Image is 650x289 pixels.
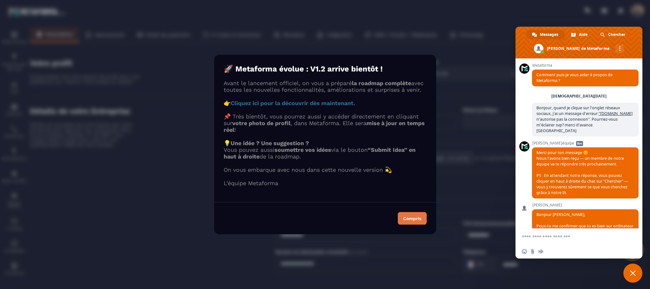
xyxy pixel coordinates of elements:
[536,105,633,133] span: Bonjour, quand je clique sur l'onglet réseaux sociaux, j'ai un message d'erreur: n'autorise pas l...
[532,141,639,145] span: [PERSON_NAME]équipe
[538,249,543,254] span: Message audio
[231,100,355,106] a: Cliquez ici pour la découvrir dès maintenant.
[522,234,622,240] textarea: Entrez votre message...
[536,72,613,83] span: Comment puis-je vous aider à propos de Metaforma ?
[231,140,309,146] strong: Une idée ? Une suggestion ?
[536,212,634,269] span: Bonjour [PERSON_NAME], Peux-tu me confirmer que tu es bien sur ordinateur et sur Google Chrome lo...
[274,146,331,153] strong: soumettre vos idées
[403,216,421,221] div: Compris
[224,140,427,146] p: 💡
[522,249,527,254] span: Insérer un emoji
[532,63,639,68] span: Metaforma
[532,203,639,207] span: [PERSON_NAME]
[224,80,427,93] p: Avant le lancement officiel, on vous a préparé avec toutes les nouvelles fonctionnalités, amélior...
[594,30,632,39] div: Chercher
[526,30,565,39] div: Messages
[352,80,411,86] strong: la roadmap complète
[224,100,427,106] p: 👉
[565,30,594,39] div: Aide
[224,146,427,160] p: Vous pouvez aussi via le bouton de la roadmap.
[540,30,558,39] span: Messages
[530,249,535,254] span: Envoyer un fichier
[615,44,624,53] div: Autres canaux
[224,146,416,160] strong: “Submit Idea” en haut à droite
[224,113,427,133] p: 📌 Très bientôt, vous pourrez aussi y accéder directement en cliquant sur , dans Metaforma. Elle s...
[608,30,625,39] span: Chercher
[232,120,291,126] strong: votre photo de profil
[536,150,628,195] span: Merci pour ton message 😊 Nous l’avons bien reçu — un membre de notre équipe va te répondre très p...
[224,64,427,73] h4: 🚀 Metaforma évolue : V1.2 arrive bientôt !
[576,141,583,146] span: Bot
[599,111,633,116] a: "[DOMAIN_NAME]
[224,120,425,133] strong: mise à jour en temps réel
[551,94,607,98] div: [DEMOGRAPHIC_DATA][DATE]
[224,166,427,173] p: On vous embarque avec nous dans cette nouvelle version 💫
[398,212,427,225] button: Compris
[623,264,642,283] div: Fermer le chat
[579,30,588,39] span: Aide
[224,180,427,186] p: L’équipe Metaforma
